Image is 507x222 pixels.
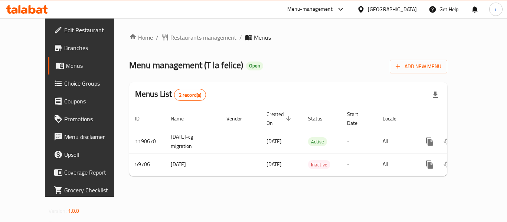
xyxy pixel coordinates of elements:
[495,5,496,13] span: i
[171,114,193,123] span: Name
[254,33,271,42] span: Menus
[48,39,130,57] a: Branches
[239,33,242,42] li: /
[129,153,165,176] td: 59706
[341,130,377,153] td: -
[341,153,377,176] td: -
[226,114,252,123] span: Vendor
[48,181,130,199] a: Grocery Checklist
[64,168,124,177] span: Coverage Report
[165,153,220,176] td: [DATE]
[129,57,243,73] span: Menu management ( T la felice )
[170,33,236,42] span: Restaurants management
[390,60,447,73] button: Add New Menu
[48,21,130,39] a: Edit Restaurant
[129,33,447,42] nav: breadcrumb
[161,33,236,42] a: Restaurants management
[64,115,124,123] span: Promotions
[129,33,153,42] a: Home
[421,156,439,173] button: more
[48,57,130,74] a: Menus
[266,159,282,169] span: [DATE]
[174,92,206,99] span: 2 record(s)
[396,62,441,71] span: Add New Menu
[439,133,457,150] button: Change Status
[64,186,124,195] span: Grocery Checklist
[48,163,130,181] a: Coverage Report
[287,5,333,14] div: Menu-management
[246,62,263,70] div: Open
[383,114,406,123] span: Locale
[426,86,444,104] div: Export file
[347,110,368,127] span: Start Date
[308,160,330,169] div: Inactive
[308,137,327,146] div: Active
[68,206,79,216] span: 1.0.0
[174,89,206,101] div: Total records count
[64,150,124,159] span: Upsell
[135,89,206,101] h2: Menus List
[49,206,67,216] span: Version:
[135,114,149,123] span: ID
[48,92,130,110] a: Coupons
[129,130,165,153] td: 1190670
[48,128,130,146] a: Menu disclaimer
[308,160,330,169] span: Inactive
[64,79,124,88] span: Choice Groups
[48,110,130,128] a: Promotions
[64,43,124,52] span: Branches
[48,74,130,92] a: Choice Groups
[165,130,220,153] td: [DATE]-cg migration
[156,33,158,42] li: /
[266,110,293,127] span: Created On
[415,107,498,130] th: Actions
[368,5,417,13] div: [GEOGRAPHIC_DATA]
[266,136,282,146] span: [DATE]
[64,97,124,106] span: Coupons
[64,132,124,141] span: Menu disclaimer
[377,153,415,176] td: All
[66,61,124,70] span: Menus
[246,63,263,69] span: Open
[308,114,332,123] span: Status
[64,26,124,34] span: Edit Restaurant
[48,146,130,163] a: Upsell
[439,156,457,173] button: Change Status
[421,133,439,150] button: more
[377,130,415,153] td: All
[308,137,327,146] span: Active
[129,107,498,176] table: enhanced table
